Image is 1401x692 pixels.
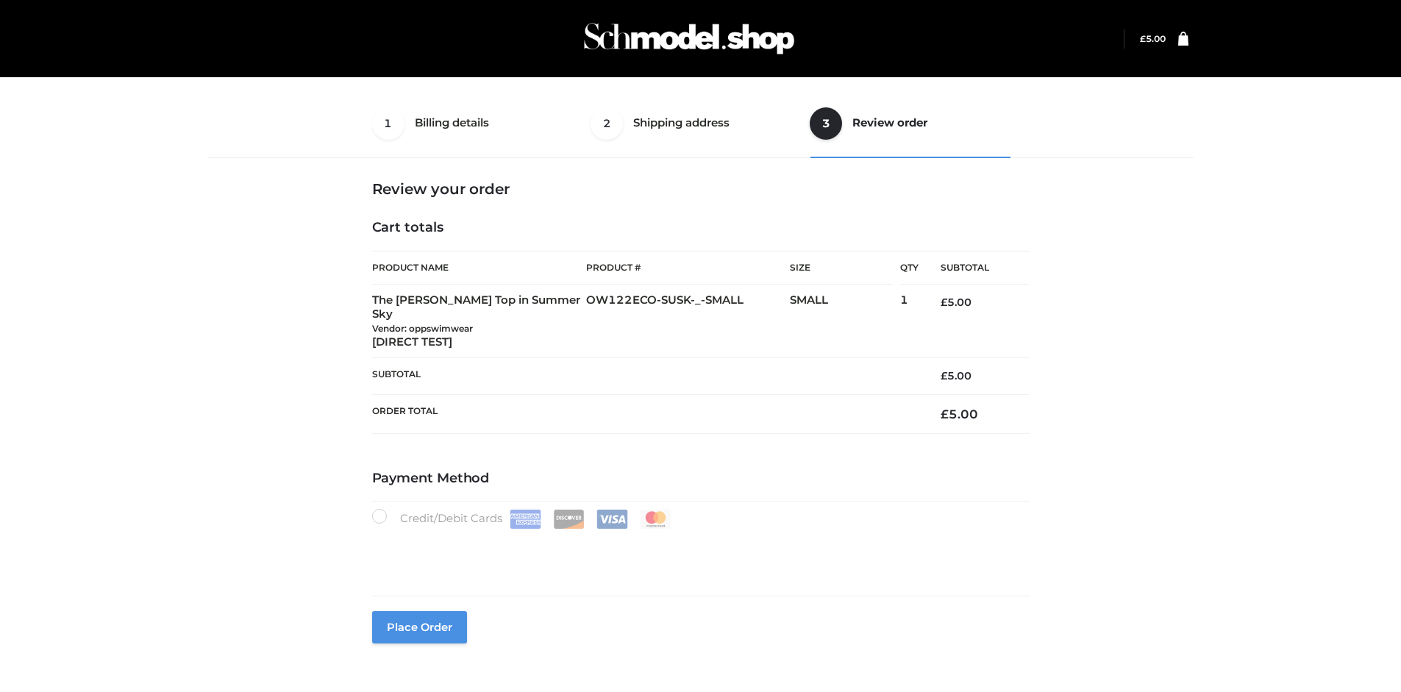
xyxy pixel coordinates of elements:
th: Subtotal [372,358,919,394]
bdi: 5.00 [941,369,972,382]
span: £ [941,407,949,421]
label: Credit/Debit Cards [372,509,673,529]
th: Order Total [372,394,919,433]
th: Subtotal [919,252,1029,285]
img: Visa [596,510,628,529]
h4: Cart totals [372,220,1030,236]
th: Product # [586,251,790,285]
th: Qty [900,251,919,285]
td: OW122ECO-SUSK-_-SMALL [586,285,790,358]
bdi: 5.00 [941,407,978,421]
th: Product Name [372,251,587,285]
bdi: 5.00 [941,296,972,309]
iframe: Secure payment input frame [369,526,1027,579]
h3: Review your order [372,180,1030,198]
th: Size [790,252,893,285]
td: 1 [900,285,919,358]
img: Schmodel Admin 964 [579,10,799,68]
small: Vendor: oppswimwear [372,323,473,334]
img: Amex [510,510,541,529]
td: The [PERSON_NAME] Top in Summer Sky [DIRECT TEST] [372,285,587,358]
img: Discover [553,510,585,529]
img: Mastercard [640,510,671,529]
span: £ [941,369,947,382]
a: £5.00 [1140,33,1166,44]
span: £ [1140,33,1146,44]
td: SMALL [790,285,900,358]
span: £ [941,296,947,309]
bdi: 5.00 [1140,33,1166,44]
button: Place order [372,611,467,643]
h4: Payment Method [372,471,1030,487]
